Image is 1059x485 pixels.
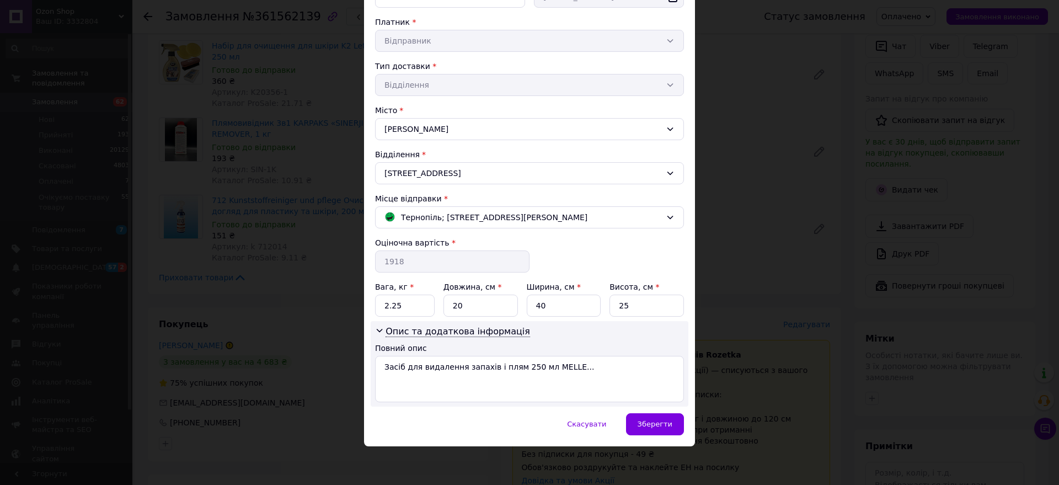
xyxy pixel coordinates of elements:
span: Скасувати [567,420,606,428]
div: [STREET_ADDRESS] [375,162,684,184]
span: Зберегти [638,420,672,428]
span: Тернопіль; [STREET_ADDRESS][PERSON_NAME] [401,211,587,223]
div: Місце відправки [375,193,684,204]
span: Опис та додаткова інформація [386,326,530,337]
div: [PERSON_NAME] [375,118,684,140]
label: Повний опис [375,344,427,353]
label: Ширина, см [527,283,581,291]
label: Вага, кг [375,283,414,291]
div: Тип доставки [375,61,684,72]
textarea: Засіб для видалення запахів і плям 250 мл MELLE... [375,356,684,402]
label: Довжина, см [443,283,502,291]
div: Місто [375,105,684,116]
div: Відділення [375,149,684,160]
div: Платник [375,17,684,28]
label: Висота, см [609,283,659,291]
label: Оціночна вартість [375,238,449,247]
